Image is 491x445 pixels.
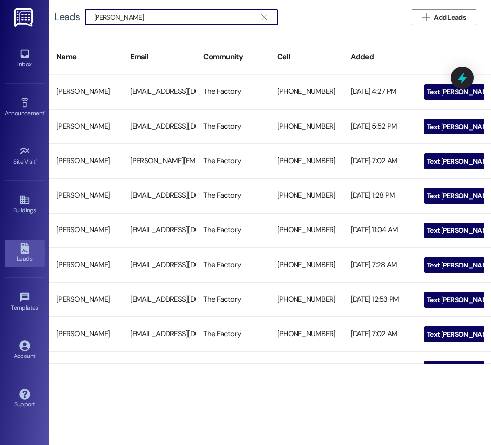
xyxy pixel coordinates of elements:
div: Email [123,45,197,69]
button: Text [PERSON_NAME] [424,257,484,273]
span: • [44,108,46,115]
input: Search name/email/community (quotes for exact match e.g. "John Smith") [94,10,256,24]
button: Text [PERSON_NAME] [424,153,484,169]
span: • [38,303,40,310]
a: Site Visit • [5,143,45,170]
div: [DATE] 5:52 PM [344,117,418,136]
div: The Factory [196,186,270,206]
a: Account [5,337,45,364]
div: The Factory [196,359,270,379]
div: The Factory [196,82,270,102]
span: • [36,157,37,164]
i:  [415,88,423,96]
div: [EMAIL_ADDRESS][DOMAIN_NAME] [123,290,197,310]
div: [PERSON_NAME] [49,186,123,206]
i:  [261,13,267,21]
div: [DATE] 11:04 AM [344,221,418,240]
img: ResiDesk Logo [14,8,35,27]
button: Text [PERSON_NAME] [424,361,484,377]
div: [PHONE_NUMBER] [270,290,344,310]
div: [EMAIL_ADDRESS][DOMAIN_NAME] [123,186,197,206]
button: Text [PERSON_NAME] [424,188,484,204]
button: Text [PERSON_NAME] [424,84,484,100]
div: [PERSON_NAME] [49,255,123,275]
i:  [415,296,423,304]
div: The Factory [196,290,270,310]
button: Text [PERSON_NAME] [424,119,484,134]
div: [PERSON_NAME][EMAIL_ADDRESS][PERSON_NAME][DOMAIN_NAME] [123,151,197,171]
div: [PERSON_NAME] [49,324,123,344]
div: [DATE] 4:27 PM [344,82,418,102]
i:  [415,123,423,131]
button: Text [PERSON_NAME] [424,222,484,238]
div: Leads [54,12,80,22]
div: The Factory [196,221,270,240]
div: [DATE] 6:27 PM [344,359,418,379]
button: Add Leads [412,9,476,25]
a: Support [5,386,45,412]
div: [EMAIL_ADDRESS][DOMAIN_NAME] [123,359,197,379]
div: The Factory [196,151,270,171]
div: Cell [270,45,344,69]
div: Community [196,45,270,69]
div: [EMAIL_ADDRESS][DOMAIN_NAME] [123,324,197,344]
a: Templates • [5,289,45,315]
div: [PERSON_NAME] [49,151,123,171]
div: [DATE] 7:02 AM [344,324,418,344]
i:  [415,192,423,200]
i:  [415,261,423,269]
div: [DATE] 12:53 PM [344,290,418,310]
div: [DATE] 7:02 AM [344,151,418,171]
a: Buildings [5,191,45,218]
div: [PHONE_NUMBER] [270,151,344,171]
div: [EMAIL_ADDRESS][DOMAIN_NAME] [123,221,197,240]
i:  [415,226,423,234]
div: [PERSON_NAME] [49,82,123,102]
div: [PERSON_NAME] [49,290,123,310]
div: [PHONE_NUMBER] [270,221,344,240]
div: Name [49,45,123,69]
div: The Factory [196,255,270,275]
div: [PERSON_NAME] [49,359,123,379]
div: [DATE] 1:28 PM [344,186,418,206]
div: [PHONE_NUMBER] [270,186,344,206]
div: [PERSON_NAME] [49,221,123,240]
div: [PHONE_NUMBER] [270,117,344,136]
div: [EMAIL_ADDRESS][DOMAIN_NAME] [123,117,197,136]
i:  [415,330,423,338]
span: Add Leads [434,12,466,23]
button: Text [PERSON_NAME] [424,326,484,342]
div: [DATE] 7:28 AM [344,255,418,275]
div: Added [344,45,418,69]
div: [PERSON_NAME] [49,117,123,136]
div: [PHONE_NUMBER] [270,359,344,379]
div: [PHONE_NUMBER] [270,324,344,344]
div: [PHONE_NUMBER] [270,255,344,275]
div: The Factory [196,117,270,136]
div: [EMAIL_ADDRESS][DOMAIN_NAME] [123,255,197,275]
a: Inbox [5,45,45,72]
div: [EMAIL_ADDRESS][DOMAIN_NAME] [123,82,197,102]
i:  [415,157,423,165]
div: [PHONE_NUMBER] [270,82,344,102]
button: Text [PERSON_NAME] [424,292,484,308]
i:  [422,13,430,21]
a: Leads [5,240,45,267]
button: Clear text [256,10,272,25]
div: The Factory [196,324,270,344]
